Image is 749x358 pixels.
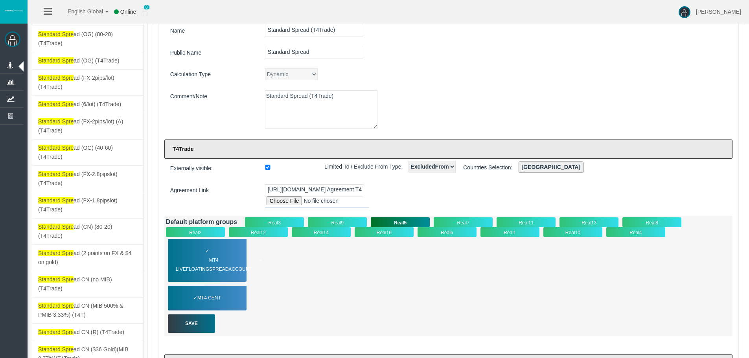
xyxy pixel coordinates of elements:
span: Countries Selection: [457,162,518,174]
span: Standard Spre [38,118,74,125]
span: Standard Spre [38,57,74,64]
span: Standard Spre [38,224,74,230]
span: ad (FX-2pips/lot) (T4Trade) [38,75,114,90]
span: Standard Spre [38,31,74,37]
span: ad CN (MIB 500% & PMIB 3.33%) (T4T) [38,303,123,318]
span: Externally visible: [164,162,219,174]
img: user_small.png [142,8,148,16]
span: ad (2 points on FX & $4 on gold) [38,250,131,265]
div: Real11 [497,217,556,227]
label: Public Name [164,47,259,59]
span: ad (FX-1.8pipslot) (T4Trade) [38,197,118,213]
label: Comment/Note [164,90,259,103]
span: Standard Spre [38,346,74,352]
span: Limited To / Exclude From Type: [318,161,409,173]
span: ad (OG) (T4Trade) [38,57,119,64]
span: ad (FX-2.8pipslot) (T4Trade) [38,171,118,186]
div: Real14 [292,227,351,237]
span: Standard Spre [38,329,74,335]
span: Standard Spre [38,101,74,107]
div: Real1 [480,227,539,237]
div: Real16 [355,227,414,237]
span: Standard Spre [38,250,74,256]
div: Real2 [166,227,225,237]
div: Real6 [418,227,477,237]
span: MT4 Cent [197,294,221,303]
div: Real13 [559,217,618,227]
select: Limited To / Exclude From Type: [409,161,456,173]
div: Real8 [622,217,681,227]
img: user-image [679,6,690,18]
label: Agreement Link [164,184,259,196]
span: ad (OG) (40-60) (T4Trade) [38,145,113,160]
div: Real12 [229,227,288,237]
input: Externally visible: [219,165,317,170]
span: ad (6/lot) (T4Trade) [38,101,121,107]
span: ad (CN) (80-20) (T4Trade) [38,224,112,239]
span: Standard Spre [38,276,74,283]
span: Standard Spre [38,75,74,81]
button: Countries Selection: [519,162,584,173]
span: Standard Spre [38,145,74,151]
span: ad CN (R) (T4Trade) [38,329,124,335]
div: Real3 [245,217,304,227]
div: Real5 [371,217,430,227]
span: Online [120,9,136,15]
span: [PERSON_NAME] [696,9,741,15]
span: ad CN (no MIB) (T4Trade) [38,276,112,292]
span: Standard Spre [38,171,74,177]
div: Real9 [308,217,367,227]
span: ad (OG) (80-20) (T4Trade) [38,31,113,46]
span: Standard Spre [38,303,74,309]
img: logo.svg [4,9,24,12]
label: Name [164,25,259,37]
label: T4Trade [164,140,732,159]
span: English Global [57,8,103,15]
div: Default platform groups [166,217,237,226]
span: MT4 LiveFloatingSpreadAccount [176,256,262,274]
div: Save [168,314,215,333]
span: [GEOGRAPHIC_DATA] [522,164,581,170]
div: Real4 [606,227,665,237]
span: 0 [144,5,150,10]
div: ✓ [168,239,247,282]
span: ad (FX-2pips/lot) (A) (T4Trade) [38,118,123,134]
div: ✓ [168,286,247,310]
label: Calculation Type [164,68,259,81]
span: Standard Spre [38,197,74,204]
div: Real7 [434,217,493,227]
div: Real10 [543,227,602,237]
